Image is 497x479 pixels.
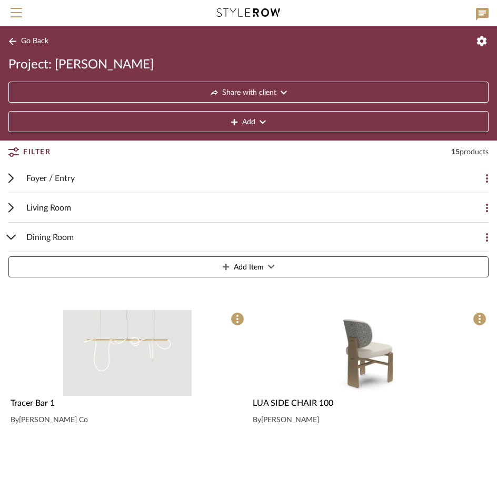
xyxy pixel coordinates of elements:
span: Add Item [234,257,264,278]
img: LUA SIDE CHAIR 100 [330,310,409,396]
button: Add Item [8,256,489,277]
span: By [253,416,261,424]
span: [PERSON_NAME] Co [19,416,88,424]
button: Go Back [8,35,52,48]
span: Tracer Bar 1 [11,399,55,407]
span: Filter [23,143,51,162]
span: Living Room [26,202,71,214]
span: [PERSON_NAME] [261,416,319,424]
span: Go Back [21,37,48,46]
button: Filter [8,143,51,162]
span: products [460,148,489,156]
span: Project: [PERSON_NAME] [8,56,154,73]
button: Add [8,111,489,132]
div: 0 [8,310,246,396]
span: Dining Room [26,231,74,244]
span: By [11,416,19,424]
img: Tracer Bar 1 [63,310,192,396]
div: 15 [451,147,489,157]
span: Foyer / Entry [26,172,75,185]
button: Share with client [8,82,489,103]
span: LUA SIDE CHAIR 100 [253,399,333,407]
span: Share with client [222,82,276,103]
span: Add [242,112,255,133]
